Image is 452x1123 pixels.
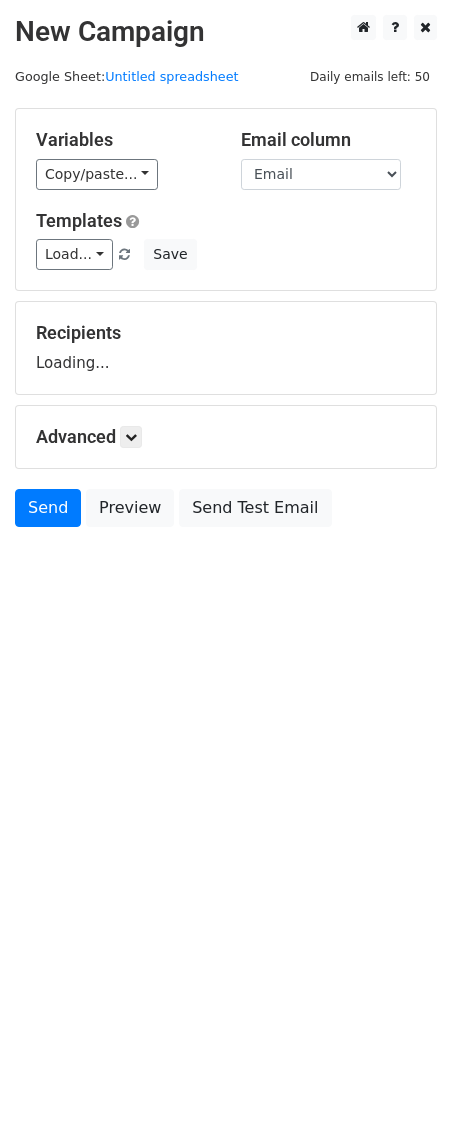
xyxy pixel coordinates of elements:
div: Loading... [36,322,416,374]
button: Save [144,239,196,270]
h5: Recipients [36,322,416,344]
a: Copy/paste... [36,159,158,190]
a: Untitled spreadsheet [105,69,238,84]
small: Google Sheet: [15,69,239,84]
a: Preview [86,489,174,527]
a: Templates [36,210,122,231]
h5: Email column [241,129,416,151]
a: Send Test Email [179,489,331,527]
h5: Advanced [36,426,416,448]
a: Daily emails left: 50 [303,69,437,84]
a: Load... [36,239,113,270]
span: Daily emails left: 50 [303,66,437,88]
h2: New Campaign [15,15,437,49]
h5: Variables [36,129,211,151]
a: Send [15,489,81,527]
